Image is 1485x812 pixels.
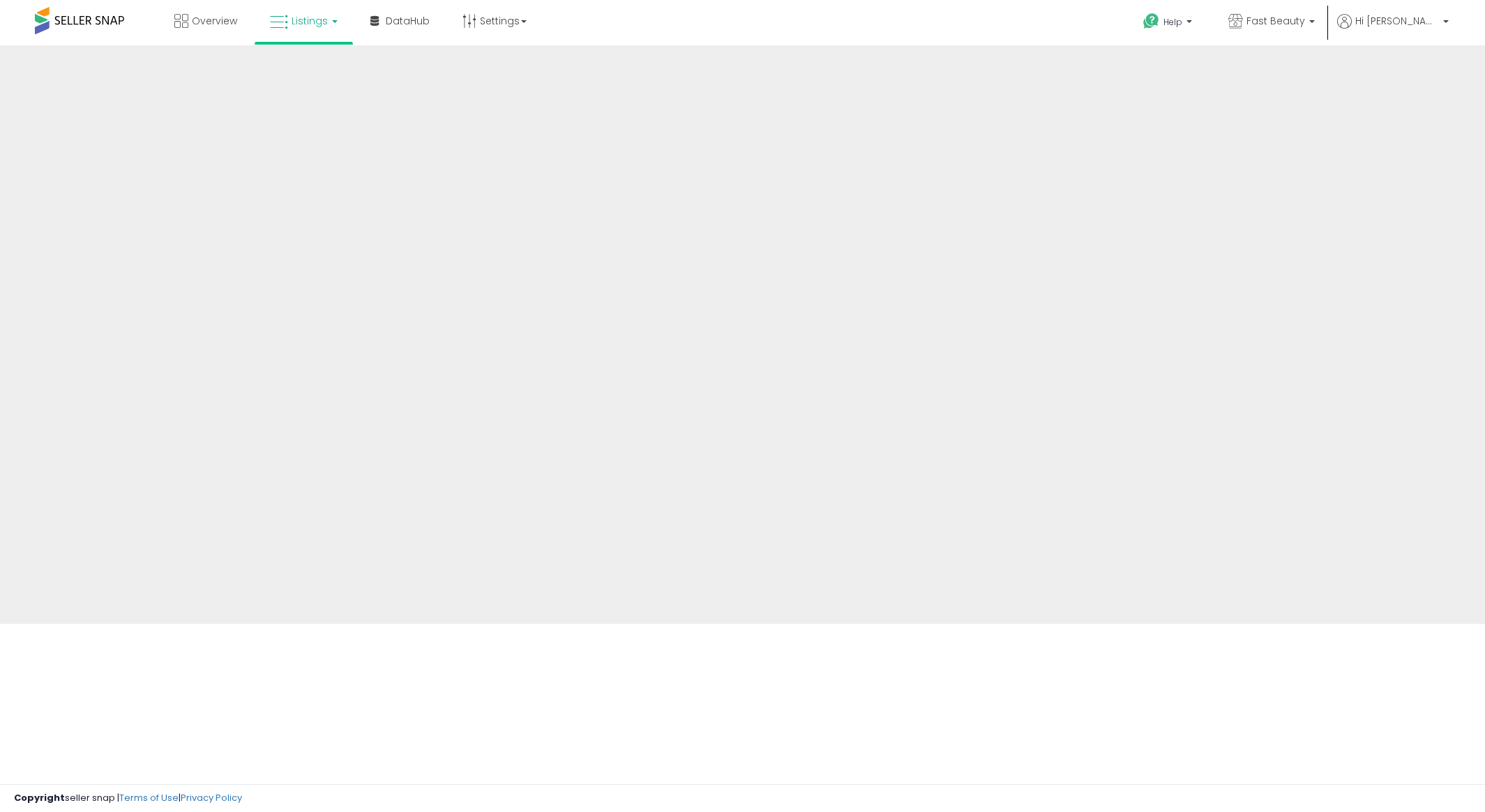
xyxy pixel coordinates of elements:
[1355,14,1439,28] span: Hi [PERSON_NAME]
[386,14,430,28] span: DataHub
[192,14,237,28] span: Overview
[1246,14,1305,28] span: Fast Beauty
[1163,16,1182,28] span: Help
[1143,13,1160,30] i: Get Help
[1132,2,1206,45] a: Help
[1337,14,1449,45] a: Hi [PERSON_NAME]
[292,14,328,28] span: Listings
